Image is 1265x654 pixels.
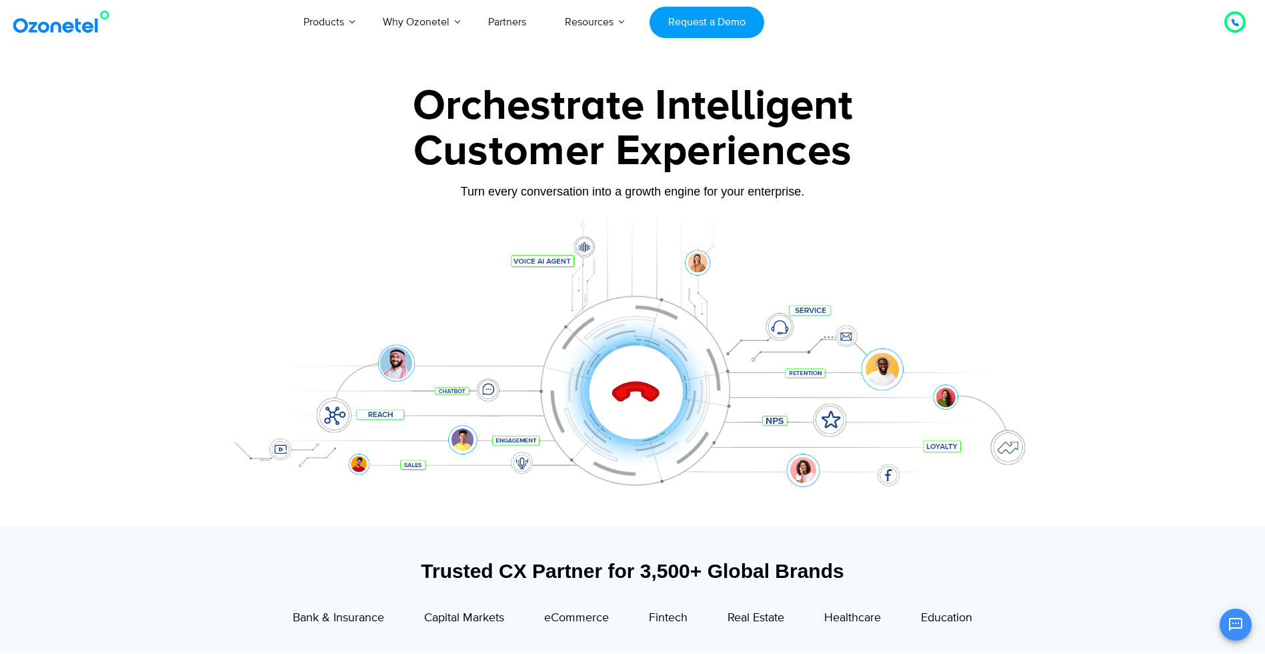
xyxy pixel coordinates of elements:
[424,611,504,625] span: Capital Markets
[921,609,972,631] a: Education
[293,611,384,625] span: Bank & Insurance
[649,609,688,631] a: Fintech
[544,609,609,631] a: eCommerce
[216,184,1050,199] div: Turn every conversation into a growth engine for your enterprise.
[544,611,609,625] span: eCommerce
[921,611,972,625] span: Education
[824,611,881,625] span: Healthcare
[824,609,881,631] a: Healthcare
[223,559,1043,583] div: Trusted CX Partner for 3,500+ Global Brands
[1220,609,1252,641] button: Open chat
[728,611,784,625] span: Real Estate
[216,85,1050,127] div: Orchestrate Intelligent
[293,609,384,631] a: Bank & Insurance
[728,609,784,631] a: Real Estate
[424,609,504,631] a: Capital Markets
[650,7,764,38] a: Request a Demo
[216,119,1050,184] div: Customer Experiences
[649,611,688,625] span: Fintech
